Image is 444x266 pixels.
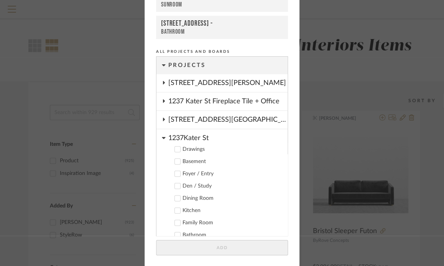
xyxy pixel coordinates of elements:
[183,146,281,153] div: Drawings
[183,158,281,165] div: Basement
[156,48,288,55] div: All Projects and Boards
[168,129,288,143] div: 1237Kater St
[156,240,288,256] button: Add
[183,220,281,226] div: Family Room
[161,1,283,8] div: Sunroom
[183,195,281,202] div: Dining Room
[183,207,281,214] div: Kitchen
[161,28,283,36] div: Bathroom
[168,111,288,129] div: [STREET_ADDRESS][GEOGRAPHIC_DATA]
[161,19,283,28] div: [STREET_ADDRESS] -
[168,74,288,92] div: [STREET_ADDRESS][PERSON_NAME]
[168,93,288,110] div: 1237 Kater St Fireplace Tile + Office
[183,183,281,189] div: Den / Study
[183,171,281,177] div: Foyer / Entry
[168,57,288,74] div: Projects
[183,232,281,238] div: Bathroom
